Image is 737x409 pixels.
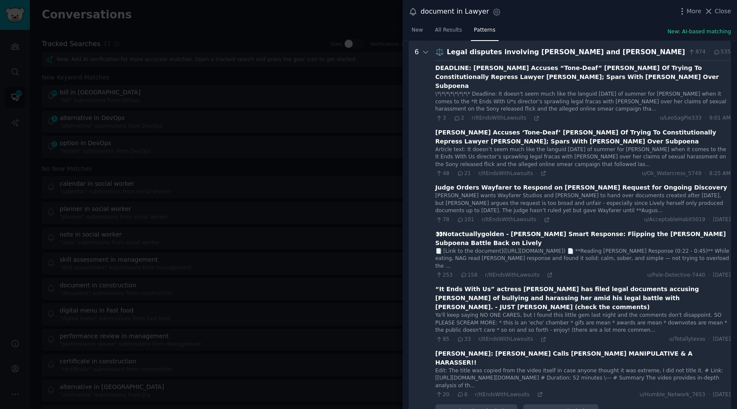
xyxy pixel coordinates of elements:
div: Legal disputes involving [PERSON_NAME] and [PERSON_NAME] [447,47,685,58]
span: ⚖️ [435,48,444,56]
span: 3 [435,114,446,122]
button: New: AI-based matching [667,28,731,36]
span: All Results [435,26,462,34]
span: 6 [457,391,467,399]
span: · [705,170,706,178]
span: r/ItEndsWithLawsuits [482,216,536,222]
span: · [467,115,468,121]
span: · [456,272,457,278]
span: r/ItEndsWithLawsuits [475,391,530,397]
button: Close [704,7,731,16]
div: \*\*\*\*\*\*\*\* Deadline: It doesn't seem much like the languid [DATE] of summer for [PERSON_NAM... [435,91,731,113]
div: Edit: The title was copied from the video itself in case anyone thought it was extreme, I did not... [435,367,731,390]
span: r/ItEndsWithLawsuits [478,170,533,176]
span: 874 [688,48,705,56]
button: More [678,7,702,16]
span: · [536,170,537,176]
div: 📑 [Link to the document]([URL][DOMAIN_NAME]) 📄 **Reading [PERSON_NAME] Response (0:22 - 0:45)** W... [435,248,731,270]
span: More [687,7,702,16]
span: · [453,336,454,342]
div: DEADLINE: [PERSON_NAME] Accuses “Tone-Deaf” [PERSON_NAME] Of Trying To Constitutionally Repress L... [435,64,731,91]
span: u/Totallytexas [669,336,705,343]
span: 253 [435,272,453,279]
span: · [453,170,454,176]
span: 48 [435,170,450,178]
span: · [533,391,534,397]
span: u/Humble_Network_7653 [640,391,705,399]
span: u/LeoSagPie333 [660,114,702,122]
div: Judge Orders Wayfarer to Respond on [PERSON_NAME] Request for Ongoing Discovery [435,183,727,192]
div: “It Ends With Us” actress [PERSON_NAME] has filed legal documents accusing [PERSON_NAME] of bully... [435,285,731,312]
div: [PERSON_NAME]: [PERSON_NAME] Calls [PERSON_NAME] MANIPULATIVE & A HARASSER!! [435,349,731,367]
span: Patterns [474,26,495,34]
div: 👀Notactuallygolden - [PERSON_NAME] Smart Response: Flipping the [PERSON_NAME] Subpoena Battle Bac... [435,230,731,248]
span: · [474,336,475,342]
span: 33 [457,336,471,343]
span: · [708,48,710,56]
a: Patterns [471,23,498,41]
span: u/Pale-Detective-7440 [647,272,705,279]
span: · [453,217,454,223]
span: [DATE] [713,391,731,399]
span: [DATE] [713,216,731,224]
span: · [449,115,450,121]
span: 158 [460,272,478,279]
span: r/ItEndsWithLawsuits [478,336,533,342]
span: · [708,336,710,343]
a: New [409,23,426,41]
span: 85 [435,336,450,343]
span: · [453,391,454,397]
span: · [477,217,479,223]
div: [PERSON_NAME] wants Wayfarer Studios and [PERSON_NAME] to hand over documents created after [DATE... [435,192,731,215]
span: · [708,216,710,224]
span: 20 [435,391,450,399]
span: · [470,391,472,397]
span: New [412,26,423,34]
div: Ya'll keep saying NO ONE CARES, but I found this little gem last night and the comments don't dis... [435,312,731,334]
span: 21 [457,170,471,178]
span: · [481,272,482,278]
span: 101 [457,216,474,224]
span: 78 [435,216,450,224]
div: [PERSON_NAME] Accuses ‘Tone-Deaf’ [PERSON_NAME] Of Trying To Constitutionally Repress Lawyer [PER... [435,128,731,146]
span: 9:01 AM [709,114,731,122]
span: 2 [453,114,464,122]
span: u/Ok_Watercress_5749 [642,170,702,178]
span: r/ItEndsWithLawsuits [485,272,540,278]
span: 8:25 AM [709,170,731,178]
span: u/AcceptableHabit5019 [644,216,705,224]
span: [DATE] [713,272,731,279]
span: · [708,272,710,279]
span: [DATE] [713,336,731,343]
span: · [539,217,540,223]
div: document in Lawyer [421,6,489,17]
span: 535 [713,48,731,56]
span: Close [715,7,731,16]
span: · [529,115,531,121]
span: · [474,170,475,176]
span: · [543,272,544,278]
span: · [536,336,537,342]
span: r/ItEndsWithLawsuits [472,115,526,121]
span: · [708,391,710,399]
span: · [705,114,706,122]
div: Article text: It doesn’t seem much like the languid [DATE] of summer for [PERSON_NAME] when it co... [435,146,731,169]
a: All Results [432,23,465,41]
